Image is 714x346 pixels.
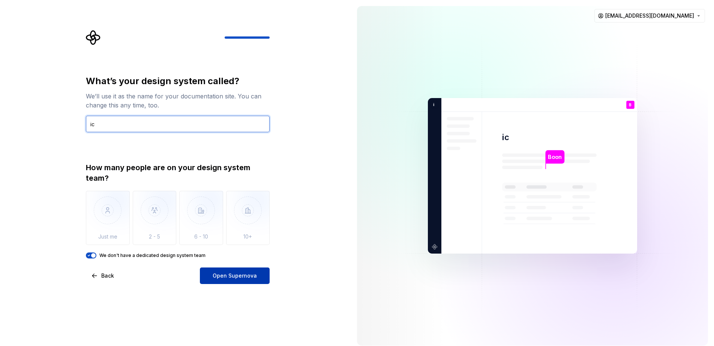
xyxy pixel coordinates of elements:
div: We’ll use it as the name for your documentation site. You can change this any time, too. [86,92,270,110]
span: Open Supernova [213,272,257,280]
p: Boon [548,153,562,161]
span: Back [101,272,114,280]
span: [EMAIL_ADDRESS][DOMAIN_NAME] [605,12,694,20]
button: [EMAIL_ADDRESS][DOMAIN_NAME] [594,9,705,23]
p: i [430,101,434,108]
button: Open Supernova [200,267,270,284]
input: Design system name [86,116,270,132]
div: How many people are on your design system team? [86,162,270,183]
svg: Supernova Logo [86,30,101,45]
p: ic [502,132,509,143]
label: We don't have a dedicated design system team [99,252,205,258]
button: Back [86,267,120,284]
p: B [629,103,631,107]
div: What’s your design system called? [86,75,270,87]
